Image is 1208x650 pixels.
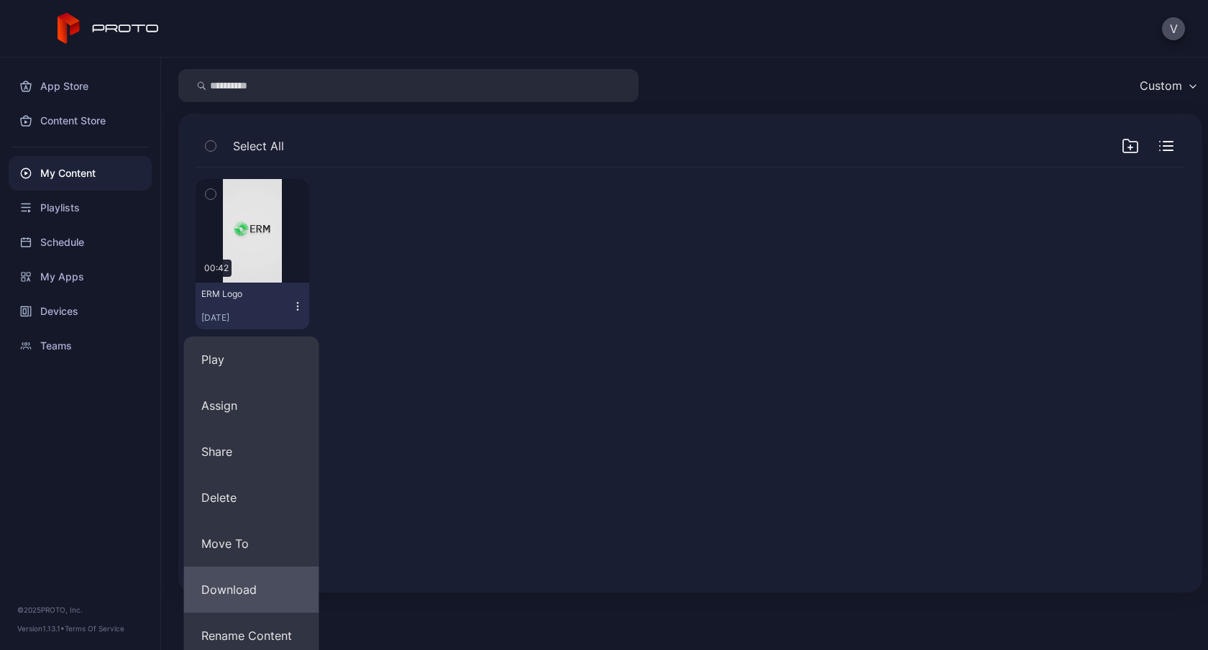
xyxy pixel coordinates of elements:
[9,294,152,329] a: Devices
[1162,17,1185,40] button: V
[9,156,152,191] a: My Content
[9,329,152,363] a: Teams
[9,225,152,260] a: Schedule
[17,604,143,615] div: © 2025 PROTO, Inc.
[184,475,319,521] button: Delete
[233,137,284,155] span: Select All
[196,283,309,329] button: ERM Logo[DATE]
[1140,78,1182,93] div: Custom
[65,624,124,633] a: Terms Of Service
[184,383,319,429] button: Assign
[9,260,152,294] a: My Apps
[184,521,319,567] button: Move To
[9,69,152,104] a: App Store
[184,567,319,613] button: Download
[17,624,65,633] span: Version 1.13.1 •
[201,312,292,324] div: [DATE]
[184,337,319,383] button: Play
[184,429,319,475] button: Share
[1132,69,1202,102] button: Custom
[9,104,152,138] a: Content Store
[9,191,152,225] a: Playlists
[201,288,280,300] div: ERM Logo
